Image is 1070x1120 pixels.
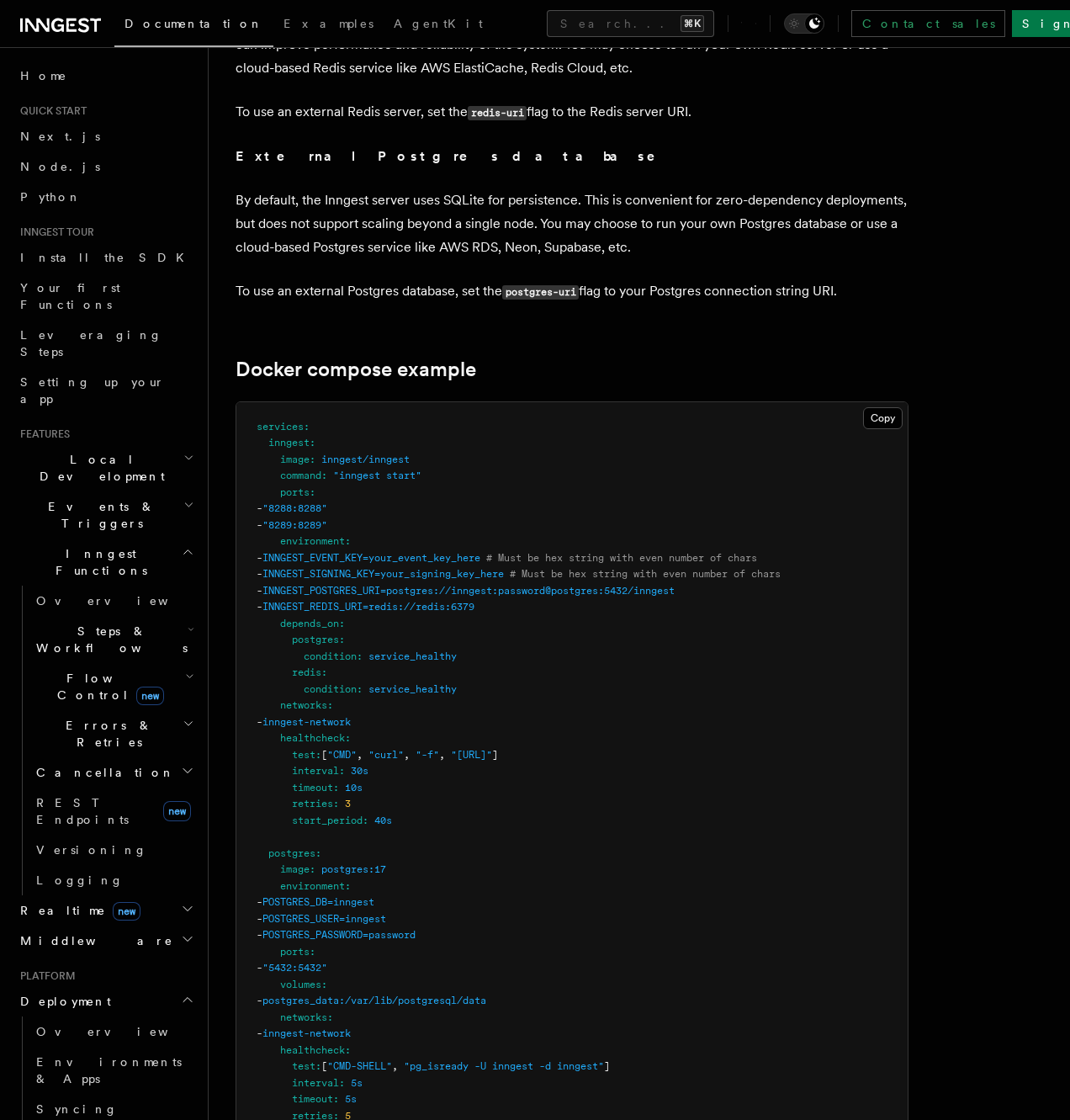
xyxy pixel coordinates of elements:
[394,17,483,30] span: AgentKit
[321,666,327,678] span: :
[29,1047,198,1094] a: Environments & Apps
[29,835,198,865] a: Versioning
[304,650,357,662] span: condition
[368,683,457,695] span: service_healthy
[257,585,262,597] span: -
[29,710,198,757] button: Errors & Retries
[29,663,198,710] button: Flow Controlnew
[351,765,368,777] span: 30s
[29,586,198,616] a: Overview
[13,451,183,485] span: Local Development
[236,188,908,259] p: By default, the Inngest server uses SQLite for persistence. This is convenient for zero-dependenc...
[333,1093,339,1105] span: :
[280,880,345,892] span: environment
[310,946,315,958] span: :
[292,815,363,826] span: start_period
[20,281,120,311] span: Your first Functions
[416,749,439,761] span: "-f"
[13,902,140,919] span: Realtime
[280,1044,345,1056] span: healthcheck
[784,13,824,34] button: Toggle dark mode
[321,979,327,990] span: :
[114,5,273,47] a: Documentation
[280,454,310,465] span: image
[357,683,363,695] span: :
[468,106,527,120] code: redis-uri
[368,650,457,662] span: service_healthy
[333,470,421,481] span: "inngest start"
[315,847,321,859] span: :
[292,749,315,761] span: test
[36,1025,209,1038] span: Overview
[20,328,162,358] span: Leveraging Steps
[345,798,351,809] span: 3
[262,913,386,925] span: POSTGRES_USER=inngest
[262,962,327,974] span: "5432:5432"
[492,749,498,761] span: ]
[257,552,262,564] span: -
[339,1077,345,1089] span: :
[321,454,410,465] span: inngest/inngest
[13,926,198,956] button: Middleware
[304,421,310,433] span: :
[257,995,262,1006] span: -
[262,716,351,728] span: inngest-network
[13,61,198,91] a: Home
[13,151,198,182] a: Node.js
[280,979,321,990] span: volumes
[280,863,310,875] span: image
[292,1093,333,1105] span: timeout
[236,279,908,304] p: To use an external Postgres database, set the flag to your Postgres connection string URI.
[29,670,185,703] span: Flow Control
[13,545,182,579] span: Inngest Functions
[262,601,474,613] span: INNGEST_REDIS_URI=redis://redis:6379
[13,586,198,895] div: Inngest Functions
[345,1044,351,1056] span: :
[236,358,476,381] a: Docker compose example
[262,929,416,941] span: POSTGRES_PASSWORD=password
[124,17,263,30] span: Documentation
[310,486,315,498] span: :
[262,502,327,514] span: "8288:8288"
[280,618,339,629] span: depends_on
[321,863,386,875] span: postgres:17
[292,1077,339,1089] span: interval
[20,130,100,143] span: Next.js
[451,749,492,761] span: "[URL]"
[257,896,262,908] span: -
[268,847,315,859] span: postgres
[333,798,339,809] span: :
[681,15,704,32] kbd: ⌘K
[13,367,198,414] a: Setting up your app
[29,1016,198,1047] a: Overview
[486,552,757,564] span: # Must be hex string with even number of chars
[327,699,333,711] span: :
[321,749,327,761] span: [
[13,895,198,926] button: Realtimenew
[13,182,198,212] a: Python
[13,104,87,118] span: Quick start
[310,437,315,449] span: :
[345,782,363,794] span: 10s
[292,1060,315,1072] span: test
[292,782,333,794] span: timeout
[327,749,357,761] span: "CMD"
[29,865,198,895] a: Logging
[262,585,675,597] span: INNGEST_POSTGRES_URI=postgres://inngest:password@postgres:5432/inngest
[257,568,262,580] span: -
[321,1060,327,1072] span: [
[257,601,262,613] span: -
[280,699,327,711] span: networks
[36,594,209,608] span: Overview
[439,749,445,761] span: ,
[257,421,304,433] span: services
[357,650,363,662] span: :
[13,427,70,441] span: Features
[20,375,165,406] span: Setting up your app
[29,757,198,788] button: Cancellation
[13,498,183,532] span: Events & Triggers
[404,749,410,761] span: ,
[339,765,345,777] span: :
[13,491,198,539] button: Events & Triggers
[292,765,339,777] span: interval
